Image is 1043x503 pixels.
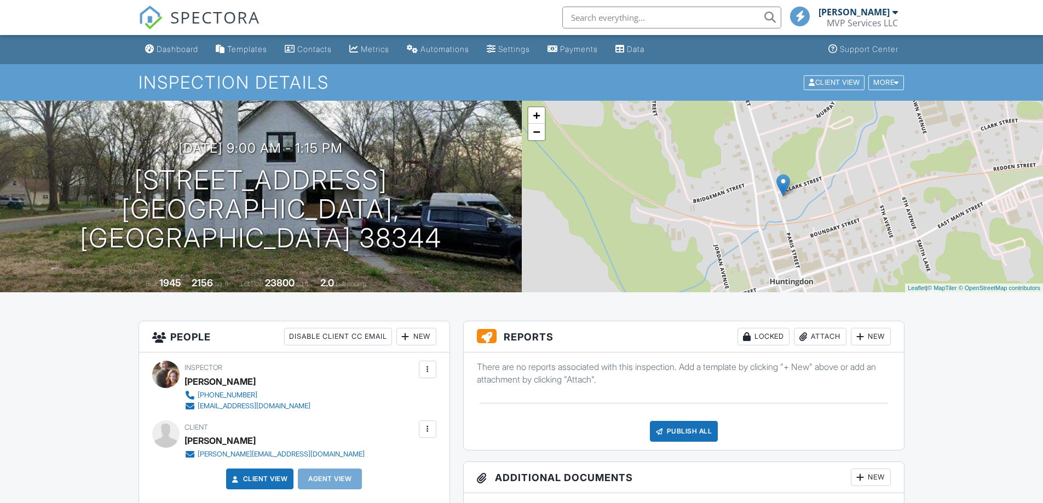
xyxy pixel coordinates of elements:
a: Metrics [345,39,394,60]
div: Contacts [297,44,332,54]
a: © OpenStreetMap contributors [959,285,1040,291]
a: Zoom in [528,107,545,124]
a: [PERSON_NAME][EMAIL_ADDRESS][DOMAIN_NAME] [185,449,365,460]
div: Metrics [361,44,389,54]
span: Inspector [185,363,222,372]
a: Settings [482,39,534,60]
div: Data [627,44,644,54]
span: bathrooms [336,280,367,288]
div: MVP Services LLC [827,18,898,28]
span: Built [146,280,158,288]
div: Templates [227,44,267,54]
div: Client View [804,75,865,90]
p: There are no reports associated with this inspection. Add a template by clicking "+ New" above or... [477,361,891,385]
div: [PERSON_NAME] [185,373,256,390]
a: Templates [211,39,272,60]
div: [PHONE_NUMBER] [198,391,257,400]
div: More [868,75,904,90]
h3: Additional Documents [464,462,904,493]
a: [PHONE_NUMBER] [185,390,310,401]
div: Disable Client CC Email [284,328,392,345]
h3: [DATE] 9:00 am - 1:15 pm [178,141,343,155]
div: 2156 [192,277,213,288]
div: 1945 [159,277,181,288]
a: SPECTORA [139,15,260,38]
div: Payments [560,44,598,54]
div: Settings [498,44,530,54]
h1: Inspection Details [139,73,905,92]
div: New [851,469,891,486]
a: Client View [803,78,867,86]
a: Dashboard [141,39,203,60]
div: [PERSON_NAME][EMAIL_ADDRESS][DOMAIN_NAME] [198,450,365,459]
a: © MapTiler [927,285,957,291]
span: Lot Size [240,280,263,288]
h3: Reports [464,321,904,352]
span: sq. ft. [215,280,230,288]
a: Contacts [280,39,336,60]
div: New [851,328,891,345]
div: Locked [737,328,790,345]
span: Client [185,423,208,431]
div: 23800 [265,277,295,288]
a: Leaflet [908,285,926,291]
a: Data [611,39,649,60]
div: Attach [794,328,846,345]
div: New [396,328,436,345]
div: [PERSON_NAME] [185,432,256,449]
a: [EMAIL_ADDRESS][DOMAIN_NAME] [185,401,310,412]
input: Search everything... [562,7,781,28]
div: [PERSON_NAME] [819,7,890,18]
div: [EMAIL_ADDRESS][DOMAIN_NAME] [198,402,310,411]
img: The Best Home Inspection Software - Spectora [139,5,163,30]
div: Dashboard [157,44,198,54]
div: 2.0 [320,277,334,288]
span: SPECTORA [170,5,260,28]
a: Automations (Basic) [402,39,474,60]
div: | [905,284,1043,293]
div: Support Center [840,44,898,54]
a: Support Center [824,39,903,60]
h1: [STREET_ADDRESS] [GEOGRAPHIC_DATA], [GEOGRAPHIC_DATA] 38344 [18,166,504,252]
div: Automations [420,44,469,54]
span: sq.ft. [296,280,310,288]
a: Zoom out [528,124,545,140]
a: Payments [543,39,602,60]
a: Client View [230,473,288,484]
h3: People [139,321,450,352]
div: Publish All [650,421,718,442]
